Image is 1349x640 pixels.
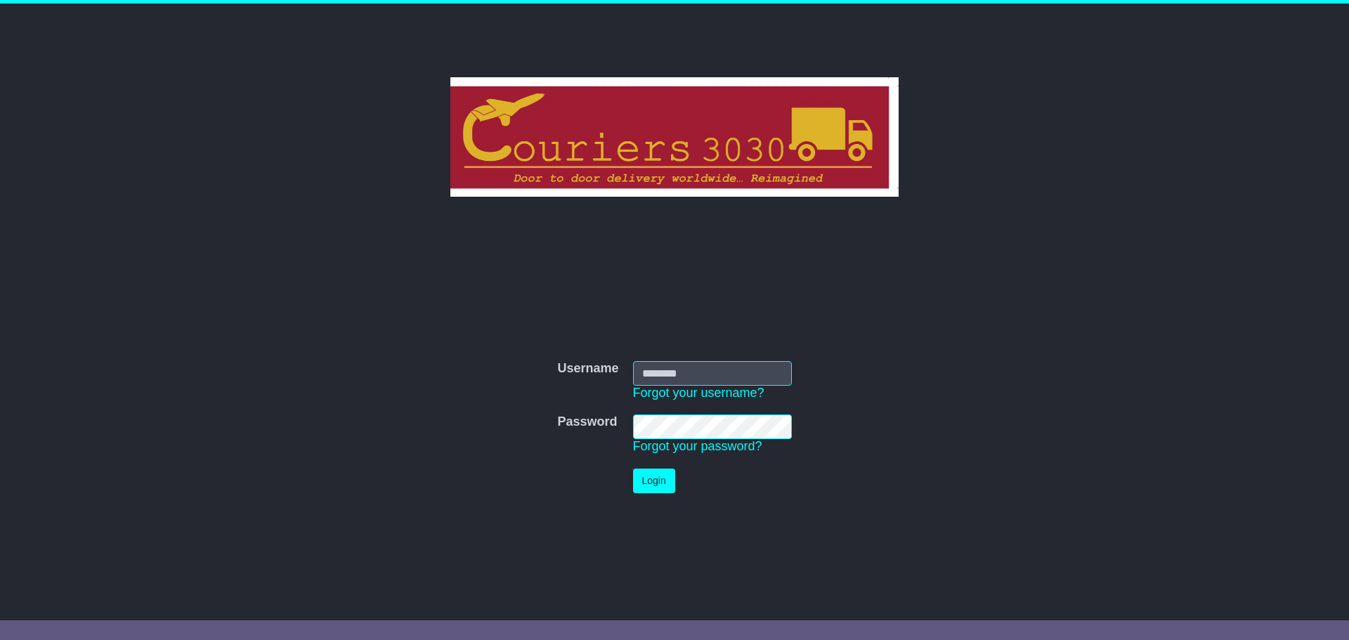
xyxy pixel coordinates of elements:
button: Login [633,469,675,493]
label: Password [557,414,617,430]
img: Couriers 3030 [450,77,899,197]
a: Forgot your password? [633,439,762,453]
label: Username [557,361,618,377]
a: Forgot your username? [633,386,764,400]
